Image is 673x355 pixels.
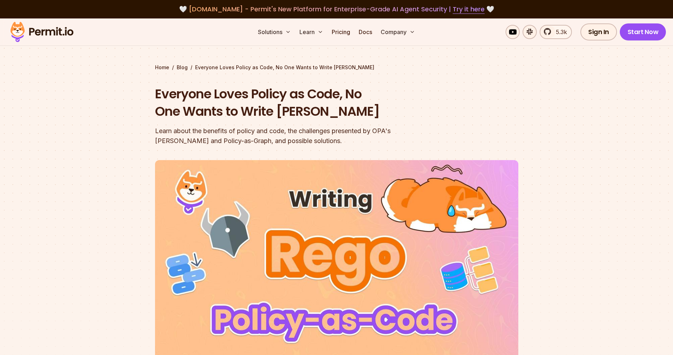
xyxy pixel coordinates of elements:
[155,64,169,71] a: Home
[155,85,427,120] h1: Everyone Loves Policy as Code, No One Wants to Write [PERSON_NAME]
[7,20,77,44] img: Permit logo
[552,28,567,36] span: 5.3k
[177,64,188,71] a: Blog
[453,5,485,14] a: Try it here
[580,23,617,40] a: Sign In
[17,4,656,14] div: 🤍 🤍
[255,25,294,39] button: Solutions
[155,64,518,71] div: / /
[329,25,353,39] a: Pricing
[189,5,485,13] span: [DOMAIN_NAME] - Permit's New Platform for Enterprise-Grade AI Agent Security |
[540,25,572,39] a: 5.3k
[356,25,375,39] a: Docs
[155,126,427,146] div: Learn about the benefits of policy and code, the challenges presented by OPA's [PERSON_NAME] and ...
[297,25,326,39] button: Learn
[378,25,418,39] button: Company
[620,23,666,40] a: Start Now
